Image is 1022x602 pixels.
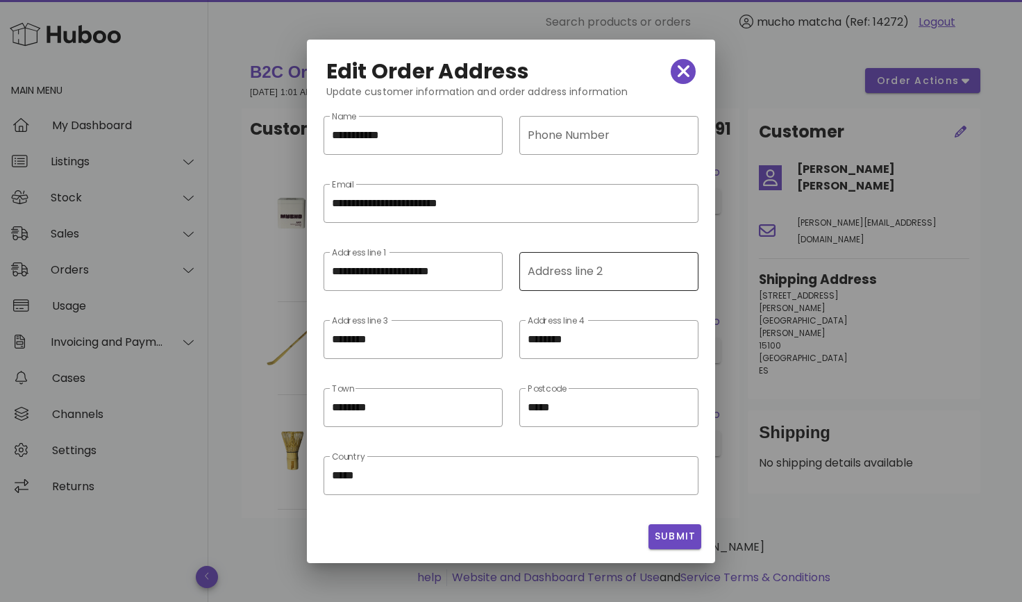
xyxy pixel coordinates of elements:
label: Country [332,452,365,462]
label: Postcode [528,384,567,394]
span: Submit [654,529,696,544]
label: Town [332,384,354,394]
div: Update customer information and order address information [315,84,707,110]
button: Submit [648,524,702,549]
label: Address line 1 [332,248,386,258]
label: Name [332,112,356,122]
label: Address line 3 [332,316,388,326]
h2: Edit Order Address [326,60,530,83]
label: Address line 4 [528,316,585,326]
label: Email [332,180,354,190]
